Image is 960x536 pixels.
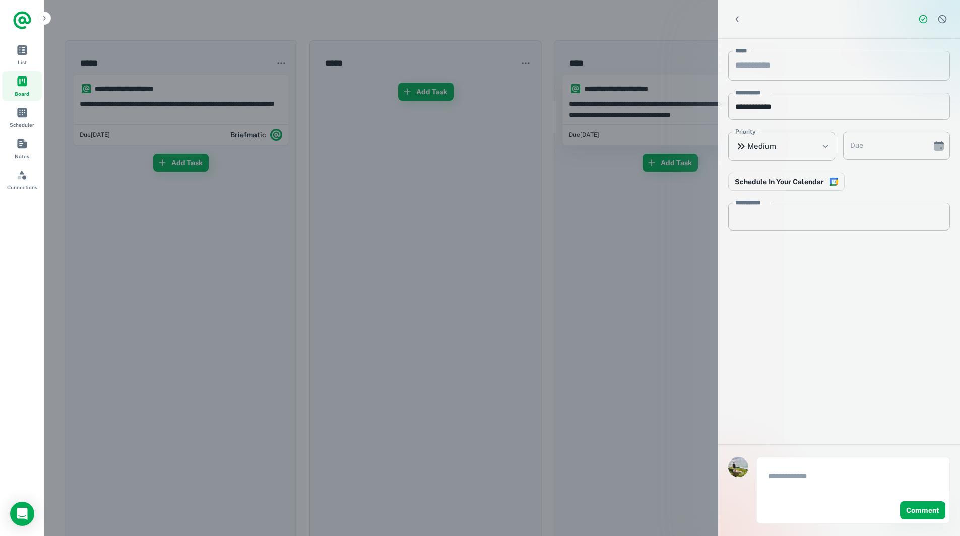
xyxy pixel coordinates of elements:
a: Notes [2,134,42,163]
button: Choose date [929,136,949,156]
span: Notes [15,152,29,160]
div: Medium [728,132,835,161]
a: Logo [12,10,32,30]
button: Comment [900,501,945,519]
span: Scheduler [10,121,34,129]
label: Priority [735,127,756,136]
img: Karl Chaffey [728,457,748,477]
button: Connect to Google Calendar to reserve time in your schedule to complete this work [728,173,845,191]
a: List [2,40,42,69]
a: Connections [2,165,42,194]
span: Board [15,90,29,98]
div: Load Chat [10,502,34,526]
span: Connections [7,183,37,191]
button: Reopen task [916,12,931,27]
button: Back [728,10,746,28]
a: Scheduler [2,103,42,132]
a: Board [2,71,42,101]
button: Dismiss task [935,12,950,27]
div: scrollable content [718,39,960,444]
span: List [18,58,27,66]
